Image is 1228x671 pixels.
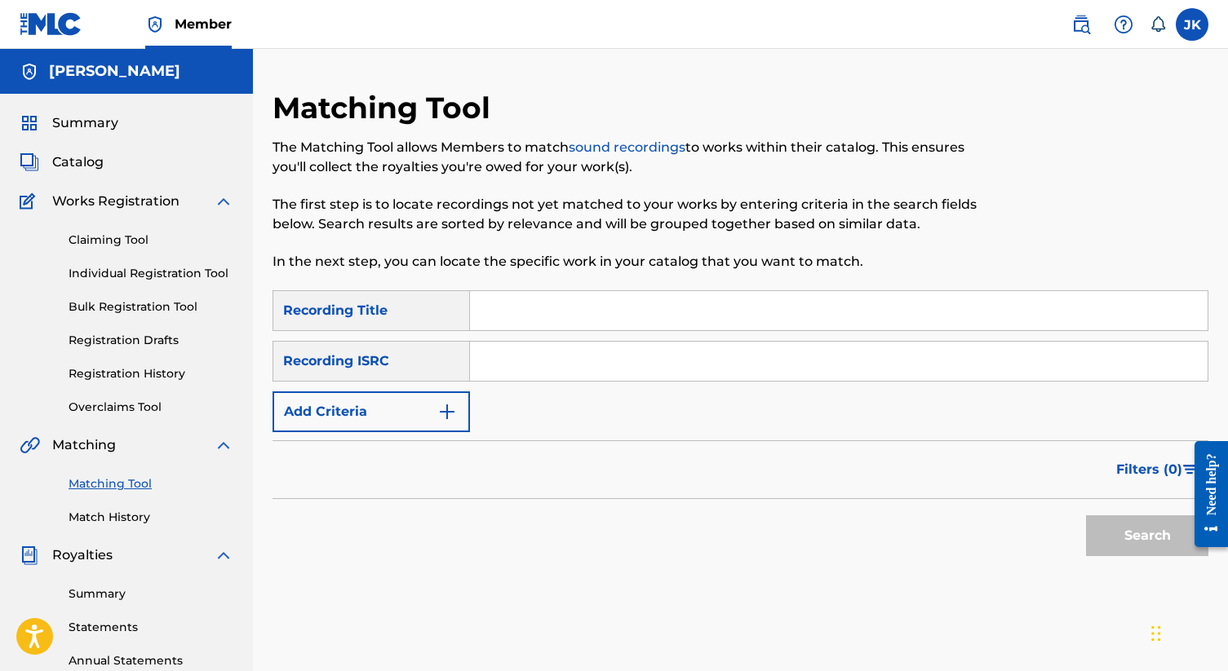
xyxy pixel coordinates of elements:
span: Member [175,15,232,33]
a: Overclaims Tool [69,399,233,416]
div: Notifications [1150,16,1166,33]
a: Claiming Tool [69,232,233,249]
img: expand [214,545,233,565]
a: Public Search [1065,8,1097,41]
img: Top Rightsholder [145,15,165,34]
img: search [1071,15,1091,34]
a: Registration History [69,365,233,382]
p: The first step is to locate recordings not yet matched to your works by entering criteria in the ... [273,195,993,234]
a: SummarySummary [20,113,118,133]
iframe: Resource Center [1182,425,1228,564]
span: Matching [52,435,116,455]
a: Annual Statements [69,652,233,669]
p: The Matching Tool allows Members to match to works within their catalog. This ensures you'll coll... [273,138,993,177]
img: Accounts [20,62,39,82]
span: Royalties [52,545,113,565]
img: MLC Logo [20,12,82,36]
img: help [1114,15,1133,34]
img: 9d2ae6d4665cec9f34b9.svg [437,402,457,422]
form: Search Form [273,290,1208,564]
img: Summary [20,113,39,133]
a: Summary [69,585,233,603]
a: Matching Tool [69,475,233,492]
a: CatalogCatalog [20,152,104,172]
p: In the next step, you can locate the specific work in your catalog that you want to match. [273,252,993,271]
a: Registration Drafts [69,332,233,349]
div: Help [1107,8,1140,41]
a: Individual Registration Tool [69,265,233,282]
a: Match History [69,509,233,526]
iframe: Chat Widget [1146,593,1228,671]
span: Works Registration [52,192,180,211]
button: Add Criteria [273,391,470,432]
a: Bulk Registration Tool [69,298,233,316]
img: Royalties [20,545,39,565]
a: sound recordings [569,139,685,155]
a: Statements [69,619,233,636]
button: Filters (0) [1106,449,1208,490]
div: Drag [1151,609,1161,658]
img: Catalog [20,152,39,172]
span: Summary [52,113,118,133]
span: Filters ( 0 ) [1116,460,1182,479]
img: Works Registration [20,192,41,211]
span: Catalog [52,152,104,172]
img: expand [214,192,233,211]
div: User Menu [1176,8,1208,41]
h2: Matching Tool [273,90,499,126]
img: Matching [20,435,40,455]
img: expand [214,435,233,455]
h5: ASTRID [49,62,180,81]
